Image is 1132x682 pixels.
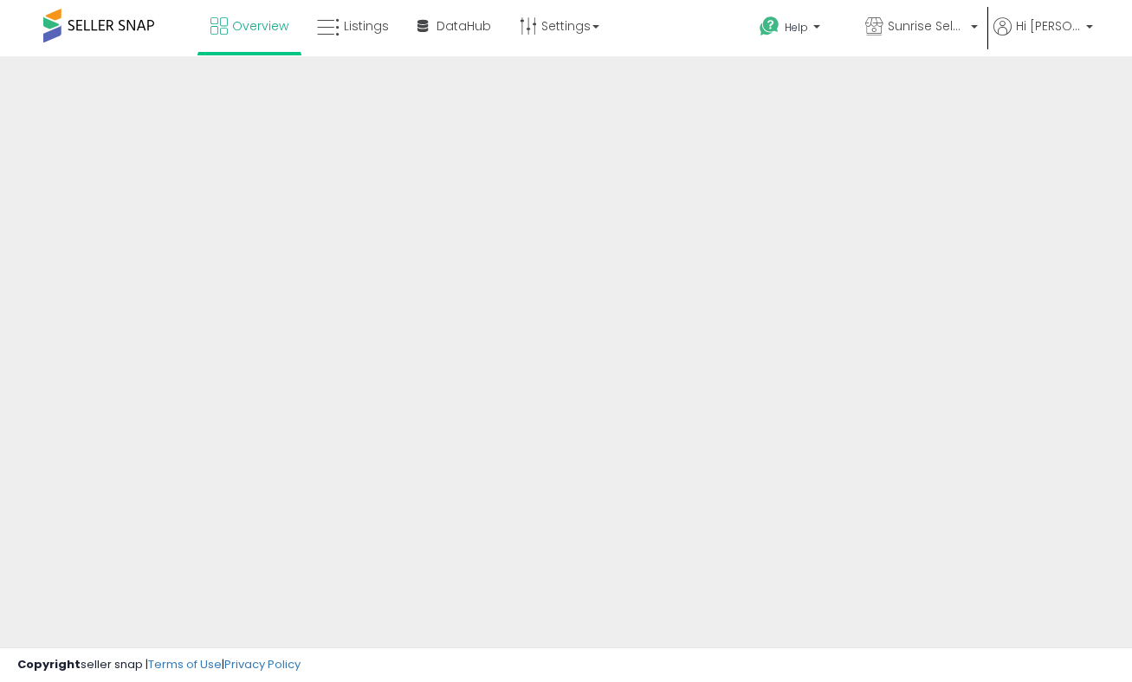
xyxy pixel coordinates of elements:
a: Privacy Policy [224,656,301,672]
strong: Copyright [17,656,81,672]
span: Overview [232,17,288,35]
div: seller snap | | [17,657,301,673]
span: Sunrise Selections [888,17,966,35]
i: Get Help [759,16,780,37]
span: Hi [PERSON_NAME] [1016,17,1081,35]
span: Listings [344,17,389,35]
a: Hi [PERSON_NAME] [993,17,1093,56]
a: Terms of Use [148,656,222,672]
span: DataHub [437,17,491,35]
span: Help [785,20,808,35]
a: Help [746,3,850,56]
